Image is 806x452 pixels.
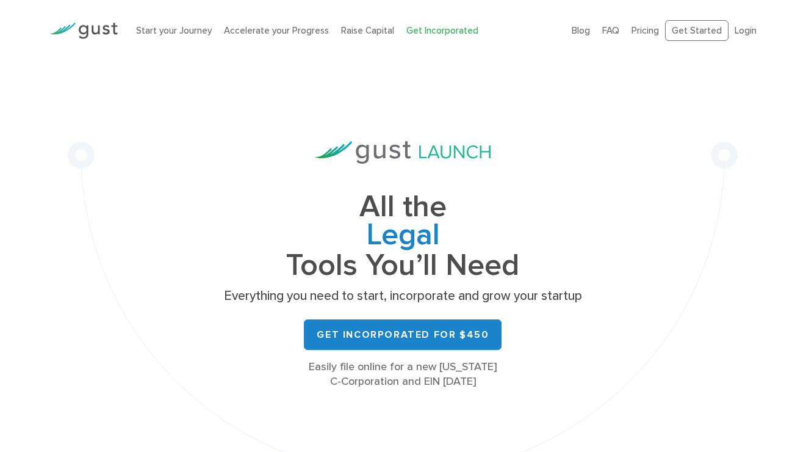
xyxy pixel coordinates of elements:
[136,25,212,36] a: Start your Journey
[572,25,590,36] a: Blog
[602,25,619,36] a: FAQ
[315,141,491,164] img: Gust Launch Logo
[49,23,118,39] img: Gust Logo
[304,319,502,350] a: Get Incorporated for $450
[224,25,329,36] a: Accelerate your Progress
[220,288,586,305] p: Everything you need to start, incorporate and grow your startup
[665,20,729,42] a: Get Started
[220,193,586,279] h1: All the Tools You’ll Need
[631,25,659,36] a: Pricing
[735,25,757,36] a: Login
[406,25,478,36] a: Get Incorporated
[220,221,586,252] span: Legal
[341,25,394,36] a: Raise Capital
[220,360,586,389] div: Easily file online for a new [US_STATE] C-Corporation and EIN [DATE]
